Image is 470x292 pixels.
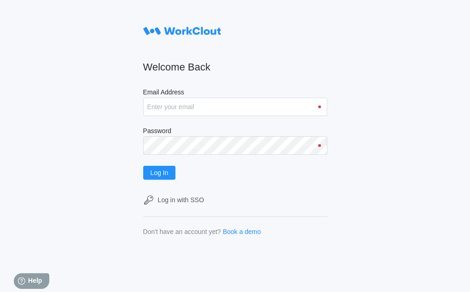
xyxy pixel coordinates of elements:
input: Enter your email [143,98,327,116]
div: Log in with SSO [158,196,204,204]
label: Email Address [143,88,327,98]
button: Log In [143,166,176,180]
a: Book a demo [223,228,261,235]
label: Password [143,127,327,136]
a: Log in with SSO [143,194,327,205]
h2: Welcome Back [143,61,327,74]
span: Log In [151,169,168,176]
div: Don't have an account yet? [143,228,221,235]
